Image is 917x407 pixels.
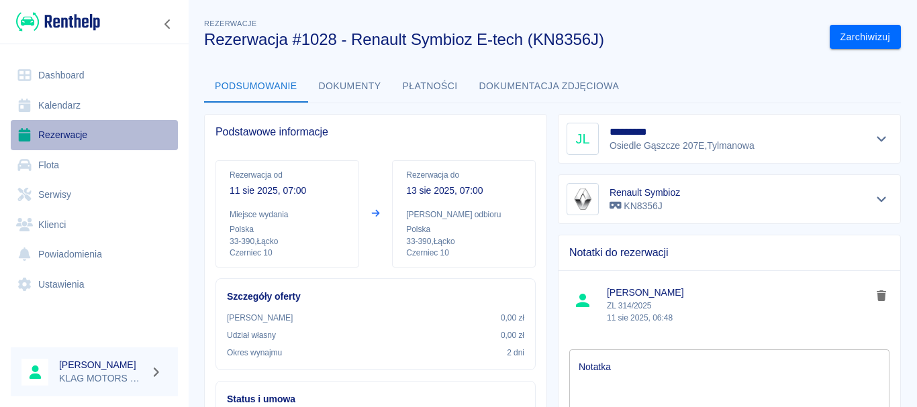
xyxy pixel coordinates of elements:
img: Renthelp logo [16,11,100,33]
div: JL [567,123,599,155]
p: Polska [406,223,522,235]
p: 13 sie 2025, 07:00 [406,184,522,198]
img: Image [569,186,596,213]
p: Miejsce wydania [230,209,345,221]
p: Osiedle Gąszcze 207E , Tylmanowa [610,139,757,153]
p: 11 sie 2025, 07:00 [230,184,345,198]
button: Zarchiwizuj [830,25,901,50]
p: KLAG MOTORS Rent a Car [59,371,145,386]
p: 0,00 zł [501,312,524,324]
p: Udział własny [227,329,276,341]
a: Kalendarz [11,91,178,121]
p: Polska [230,223,345,235]
h3: Rezerwacja #1028 - Renault Symbioz E-tech (KN8356J) [204,30,819,49]
button: Płatności [392,70,469,103]
button: Pokaż szczegóły [871,129,893,148]
a: Powiadomienia [11,239,178,270]
span: Podstawowe informacje [215,125,536,139]
a: Dashboard [11,60,178,91]
button: delete note [871,287,891,304]
p: [PERSON_NAME] [227,312,293,324]
p: Rezerwacja od [230,169,345,181]
p: 0,00 zł [501,329,524,341]
p: [PERSON_NAME] odbioru [406,209,522,221]
h6: Szczegóły oferty [227,290,524,304]
p: 33-390 , Łącko [406,235,522,247]
p: Okres wynajmu [227,347,282,359]
span: Rezerwacje [204,19,256,27]
p: 11 sie 2025, 06:48 [607,312,871,324]
p: Czerniec 10 [230,247,345,259]
h6: Renault Symbioz [610,186,680,199]
button: Zwiń nawigację [158,15,178,33]
h6: Status i umowa [227,392,524,406]
a: Rezerwacje [11,120,178,150]
a: Flota [11,150,178,180]
a: Ustawienia [11,270,178,300]
button: Pokaż szczegóły [871,190,893,209]
button: Podsumowanie [204,70,308,103]
p: 2 dni [507,347,524,359]
p: 33-390 , Łącko [230,235,345,247]
p: Czerniec 10 [406,247,522,259]
a: Serwisy [11,180,178,210]
p: ZL 314/2025 [607,300,871,324]
p: Rezerwacja do [406,169,522,181]
button: Dokumentacja zdjęciowa [469,70,630,103]
span: Notatki do rezerwacji [569,246,889,259]
p: KN8356J [610,199,680,213]
a: Renthelp logo [11,11,100,33]
a: Klienci [11,210,178,240]
span: [PERSON_NAME] [607,286,871,300]
h6: [PERSON_NAME] [59,358,145,371]
button: Dokumenty [308,70,392,103]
